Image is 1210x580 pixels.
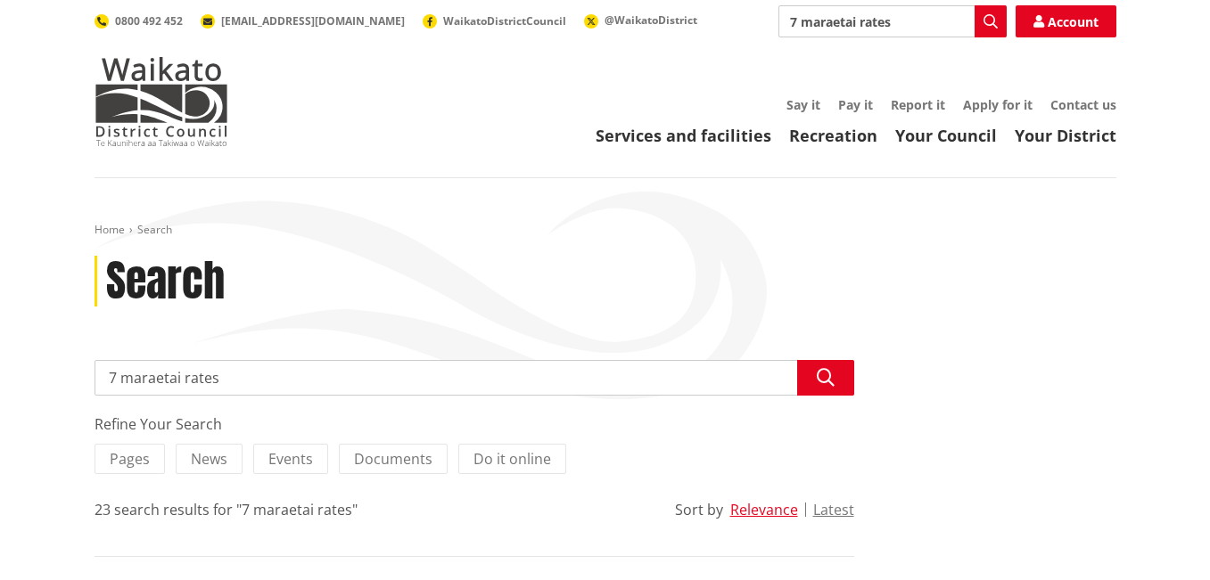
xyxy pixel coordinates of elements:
span: @WaikatoDistrict [605,12,697,28]
a: [EMAIL_ADDRESS][DOMAIN_NAME] [201,13,405,29]
a: Your District [1015,125,1116,146]
span: Pages [110,449,150,469]
input: Search input [95,360,854,396]
nav: breadcrumb [95,223,1116,238]
a: Pay it [838,96,873,113]
a: Services and facilities [596,125,771,146]
button: Relevance [730,502,798,518]
button: Latest [813,502,854,518]
span: News [191,449,227,469]
span: Do it online [473,449,551,469]
span: [EMAIL_ADDRESS][DOMAIN_NAME] [221,13,405,29]
a: Account [1016,5,1116,37]
a: Your Council [895,125,997,146]
span: 0800 492 452 [115,13,183,29]
span: Search [137,222,172,237]
a: Report it [891,96,945,113]
div: Sort by [675,499,723,520]
div: 23 search results for "7 maraetai rates" [95,499,358,520]
img: Waikato District Council - Te Kaunihera aa Takiwaa o Waikato [95,57,228,146]
a: 0800 492 452 [95,13,183,29]
h1: Search [106,256,225,307]
a: Recreation [789,125,877,146]
div: Refine Your Search [95,413,854,435]
a: @WaikatoDistrict [584,12,697,28]
a: Home [95,222,125,237]
span: WaikatoDistrictCouncil [443,13,566,29]
a: WaikatoDistrictCouncil [423,13,566,29]
a: Contact us [1050,96,1116,113]
span: Events [268,449,313,469]
span: Documents [354,449,432,469]
a: Apply for it [963,96,1033,113]
a: Say it [786,96,820,113]
input: Search input [778,5,1007,37]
